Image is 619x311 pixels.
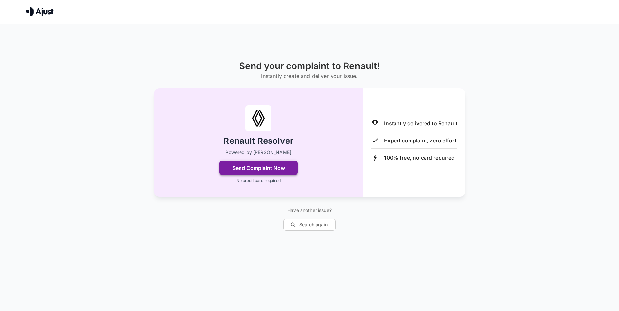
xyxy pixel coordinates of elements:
h6: Instantly create and deliver your issue. [239,71,380,81]
p: No credit card required [236,178,280,184]
img: Renault [245,105,271,131]
button: Send Complaint Now [219,161,298,175]
p: Expert complaint, zero effort [384,137,456,144]
img: Ajust [26,7,54,16]
button: Search again [283,219,336,231]
p: Powered by [PERSON_NAME] [225,149,291,155]
p: Instantly delivered to Renault [384,119,457,127]
h2: Renault Resolver [224,135,293,147]
p: Have another issue? [283,207,336,214]
p: 100% free, no card required [384,154,455,162]
h1: Send your complaint to Renault! [239,61,380,71]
